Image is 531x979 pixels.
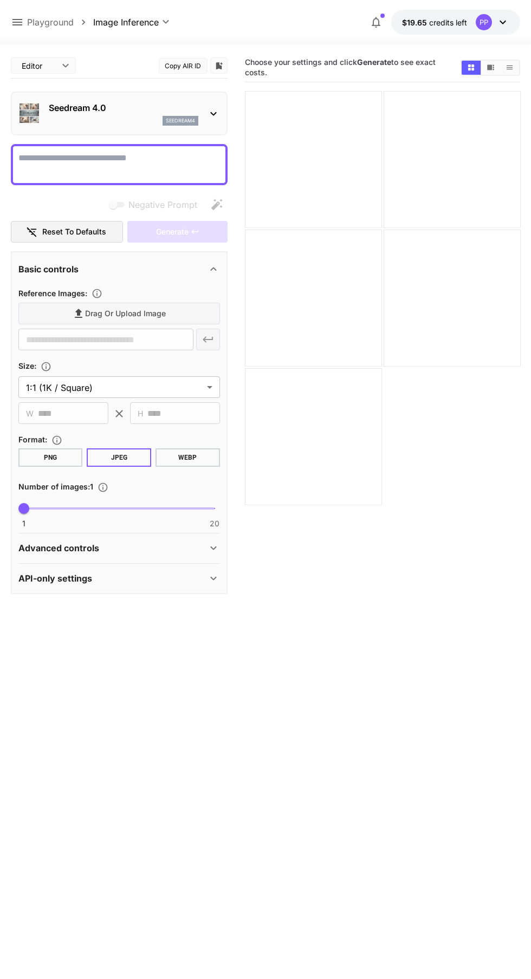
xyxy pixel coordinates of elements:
[18,435,47,444] span: Format :
[166,117,195,125] p: seedream4
[500,61,519,75] button: Show media in list view
[128,198,197,211] span: Negative Prompt
[481,61,500,75] button: Show media in video view
[138,407,143,420] span: H
[18,482,93,491] span: Number of images : 1
[107,198,206,211] span: Negative prompts are not compatible with the selected model.
[245,57,436,77] span: Choose your settings and click to see exact costs.
[462,61,481,75] button: Show media in grid view
[22,60,55,71] span: Editor
[402,17,467,28] div: $19.6459
[22,518,25,529] span: 1
[357,57,391,67] b: Generate
[18,535,220,561] div: Advanced controls
[476,14,492,30] div: PP
[18,541,99,554] p: Advanced controls
[27,16,74,29] a: Playground
[26,407,34,420] span: W
[47,435,67,446] button: Choose the file format for the output image.
[461,60,520,76] div: Show media in grid viewShow media in video viewShow media in list view
[402,18,429,27] span: $19.65
[159,58,208,74] button: Copy AIR ID
[27,16,93,29] nav: breadcrumb
[18,263,79,276] p: Basic controls
[18,289,87,298] span: Reference Images :
[429,18,467,27] span: credits left
[18,572,92,585] p: API-only settings
[93,482,113,493] button: Specify how many images to generate in a single request. Each image generation will be charged se...
[18,97,220,130] div: Seedream 4.0seedream4
[18,361,36,370] span: Size :
[11,221,124,243] button: Reset to defaults
[26,381,203,394] span: 1:1 (1K / Square)
[87,288,107,299] button: Upload a reference image to guide the result. This is needed for Image-to-Image or Inpainting. Su...
[36,361,56,372] button: Adjust the dimensions of the generated image by specifying its width and height in pixels, or sel...
[49,101,198,114] p: Seedream 4.0
[87,448,151,467] button: JPEG
[18,448,83,467] button: PNG
[214,59,224,72] button: Add to library
[391,10,520,35] button: $19.6459PP
[18,256,220,282] div: Basic controls
[210,518,219,529] span: 20
[156,448,220,467] button: WEBP
[93,16,159,29] span: Image Inference
[18,565,220,591] div: API-only settings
